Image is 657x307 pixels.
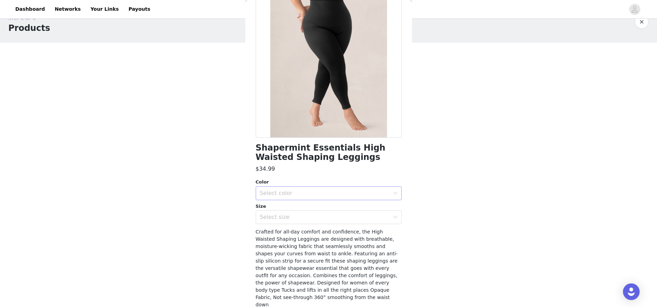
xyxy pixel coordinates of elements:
h1: Shapermint Essentials High Waisted Shaping Leggings [256,143,402,162]
div: Select color [260,190,390,197]
i: icon: down [393,191,397,196]
div: Color [256,179,402,186]
h3: $34.99 [256,165,275,173]
div: Open Intercom Messenger [623,283,640,300]
div: Select size [260,214,390,221]
div: avatar [631,4,638,15]
h1: Products [8,22,50,34]
div: Size [256,203,402,210]
a: Payouts [124,1,155,17]
a: Dashboard [11,1,49,17]
a: Networks [50,1,85,17]
i: icon: down [393,215,397,220]
a: Your Links [86,1,123,17]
